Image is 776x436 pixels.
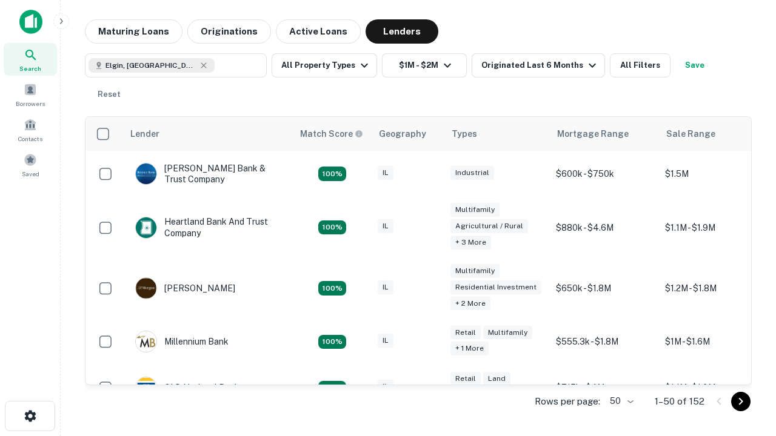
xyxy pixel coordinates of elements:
[444,117,550,151] th: Types
[378,334,393,348] div: IL
[187,19,271,44] button: Originations
[450,342,489,355] div: + 1 more
[378,219,393,233] div: IL
[378,166,393,180] div: IL
[382,53,467,78] button: $1M - $2M
[610,53,671,78] button: All Filters
[272,53,377,78] button: All Property Types
[450,326,481,340] div: Retail
[135,216,281,238] div: Heartland Bank And Trust Company
[318,381,346,395] div: Matching Properties: 22, hasApolloMatch: undefined
[22,169,39,179] span: Saved
[293,117,372,151] th: Capitalize uses an advanced AI algorithm to match your search with the best lender. The match sco...
[535,394,600,409] p: Rows per page:
[450,372,481,386] div: Retail
[90,82,129,107] button: Reset
[450,219,528,233] div: Agricultural / Rural
[123,117,293,151] th: Lender
[675,53,714,78] button: Save your search to get updates of matches that match your search criteria.
[18,134,42,144] span: Contacts
[318,281,346,296] div: Matching Properties: 24, hasApolloMatch: undefined
[135,163,281,185] div: [PERSON_NAME] Bank & Trust Company
[550,117,659,151] th: Mortgage Range
[378,280,393,294] div: IL
[4,113,57,146] a: Contacts
[659,258,768,319] td: $1.2M - $1.8M
[659,197,768,258] td: $1.1M - $1.9M
[666,127,715,141] div: Sale Range
[276,19,361,44] button: Active Loans
[318,335,346,349] div: Matching Properties: 16, hasApolloMatch: undefined
[659,151,768,197] td: $1.5M
[450,236,491,249] div: + 3 more
[550,258,659,319] td: $650k - $1.8M
[659,117,768,151] th: Sale Range
[318,220,346,235] div: Matching Properties: 19, hasApolloMatch: undefined
[85,19,182,44] button: Maturing Loans
[550,319,659,365] td: $555.3k - $1.8M
[715,300,776,358] iframe: Chat Widget
[450,264,500,278] div: Multifamily
[450,297,490,311] div: + 2 more
[366,19,438,44] button: Lenders
[372,117,444,151] th: Geography
[105,60,196,71] span: Elgin, [GEOGRAPHIC_DATA], [GEOGRAPHIC_DATA]
[452,127,477,141] div: Types
[659,319,768,365] td: $1M - $1.6M
[300,127,363,140] div: Capitalize uses an advanced AI algorithm to match your search with the best lender. The match sco...
[4,148,57,181] a: Saved
[483,326,532,340] div: Multifamily
[550,365,659,411] td: $715k - $4M
[136,331,156,352] img: picture
[550,151,659,197] td: $600k - $750k
[550,197,659,258] td: $880k - $4.6M
[481,58,600,73] div: Originated Last 6 Months
[4,78,57,111] a: Borrowers
[19,64,41,73] span: Search
[136,217,156,238] img: picture
[450,166,494,180] div: Industrial
[379,127,426,141] div: Geography
[19,10,42,34] img: capitalize-icon.png
[483,372,510,386] div: Land
[135,277,235,299] div: [PERSON_NAME]
[300,127,361,140] h6: Match Score
[4,43,57,76] a: Search
[16,99,45,108] span: Borrowers
[318,167,346,181] div: Matching Properties: 28, hasApolloMatch: undefined
[450,280,541,294] div: Residential Investment
[605,392,635,410] div: 50
[136,163,156,184] img: picture
[659,365,768,411] td: $1.1M - $1.9M
[557,127,629,141] div: Mortgage Range
[655,394,704,409] p: 1–50 of 152
[378,380,393,394] div: IL
[135,377,239,398] div: OLD National Bank
[130,127,159,141] div: Lender
[136,278,156,299] img: picture
[731,392,751,411] button: Go to next page
[450,203,500,217] div: Multifamily
[136,377,156,398] img: picture
[472,53,605,78] button: Originated Last 6 Months
[135,331,229,352] div: Millennium Bank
